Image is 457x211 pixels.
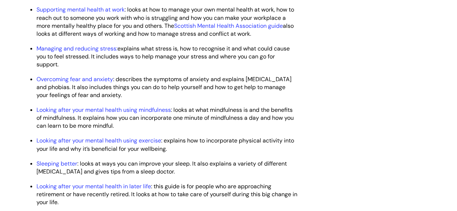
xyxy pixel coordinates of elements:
[36,75,292,99] span: : describes the symptoms of anxiety and explains [MEDICAL_DATA] and phobias. It also includes thi...
[36,183,297,206] span: : this guide is for people who are approaching retirement or have recently retired. It looks at h...
[36,183,151,190] a: Looking after your mental health in later life
[174,22,283,30] a: Scottish Mental Health Association guide
[36,6,294,37] span: : looks at how to manage your own mental health at work, how to reach out to someone you work wit...
[36,45,117,52] a: Managing and reducing stress:
[36,75,113,83] a: Overcoming fear and anxiety
[36,106,294,129] span: : looks at what mindfulness is and the benefits of mindfulness. It explains how you can incorpora...
[36,137,161,144] a: Looking after your mental health using exercise
[36,106,171,114] a: Looking after your mental health using mindfulness
[36,137,294,152] span: : explains how to incorporate physical activity into your life and why it’s beneficial for your w...
[36,45,290,68] span: explains what stress is, how to recognise it and what could cause you to feel stressed. It includ...
[36,160,287,175] span: : looks at ways you can improve your sleep. It also explains a variety of different [MEDICAL_DATA...
[36,160,77,167] a: Sleeping better
[36,6,125,13] a: Supporting mental health at work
